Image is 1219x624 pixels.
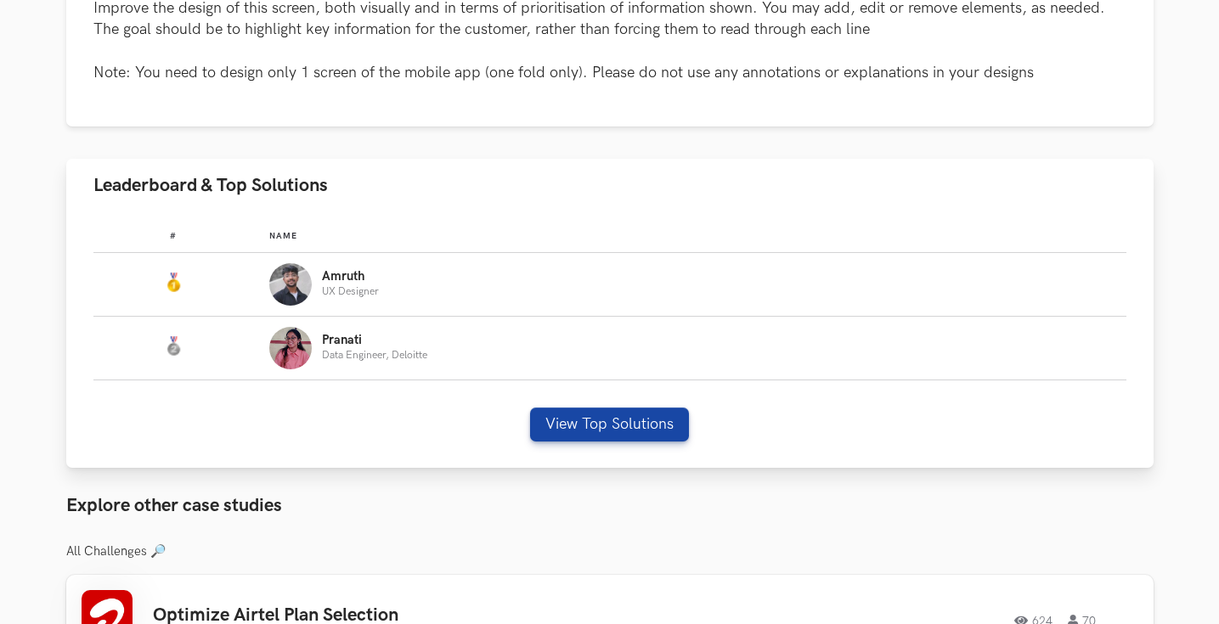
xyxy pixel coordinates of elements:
h3: Explore other case studies [66,495,1154,517]
span: Leaderboard & Top Solutions [93,174,328,197]
p: Amruth [322,270,379,284]
div: Leaderboard & Top Solutions [66,212,1154,469]
h3: All Challenges 🔎 [66,544,1154,559]
img: Profile photo [269,263,312,306]
table: Leaderboard [93,217,1126,380]
span: Name [269,231,297,241]
p: Pranati [322,334,427,347]
img: Profile photo [269,327,312,369]
button: Leaderboard & Top Solutions [66,159,1154,212]
img: Silver Medal [163,336,183,357]
p: UX Designer [322,286,379,297]
img: Gold Medal [163,273,183,293]
span: # [170,231,177,241]
p: Data Engineer, Deloitte [322,350,427,361]
button: View Top Solutions [530,408,689,441]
